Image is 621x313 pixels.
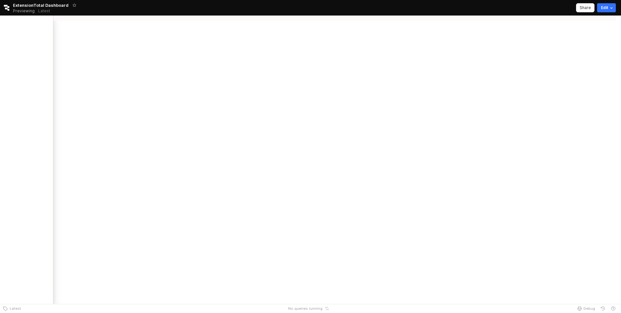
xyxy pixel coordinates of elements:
span: No queries running [288,306,322,311]
button: Reset app state [324,307,330,310]
button: Debug [574,304,598,313]
button: History [598,304,608,313]
p: Share [580,5,591,10]
button: Add app to favorites [71,2,78,8]
main: App Frame [53,16,616,21]
span: Debug [583,306,595,311]
span: ExtensionTotal Dashboard [13,2,69,8]
button: Releases and History [35,6,54,16]
span: Previewing [13,8,35,14]
span: Latest [8,306,21,311]
p: Latest [38,8,50,14]
button: Edit [597,3,616,12]
button: Share app [576,3,594,12]
div: Previewing Latest [13,6,54,16]
button: Help [608,304,618,313]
